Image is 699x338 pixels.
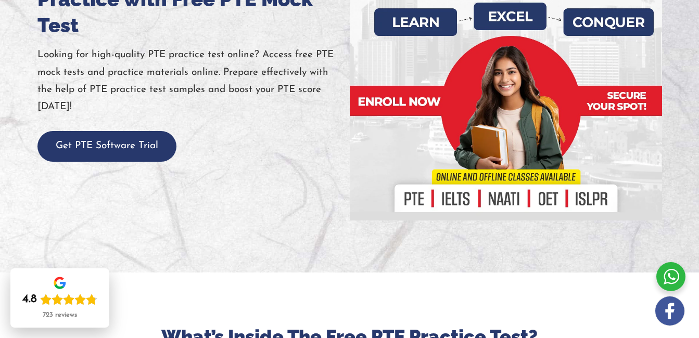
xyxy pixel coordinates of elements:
[37,141,176,151] a: Get PTE Software Trial
[22,292,37,307] div: 4.8
[37,131,176,162] button: Get PTE Software Trial
[655,296,684,326] img: white-facebook.png
[43,311,77,319] div: 723 reviews
[37,46,350,115] p: Looking for high-quality PTE practice test online? Access free PTE mock tests and practice materi...
[22,292,97,307] div: Rating: 4.8 out of 5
